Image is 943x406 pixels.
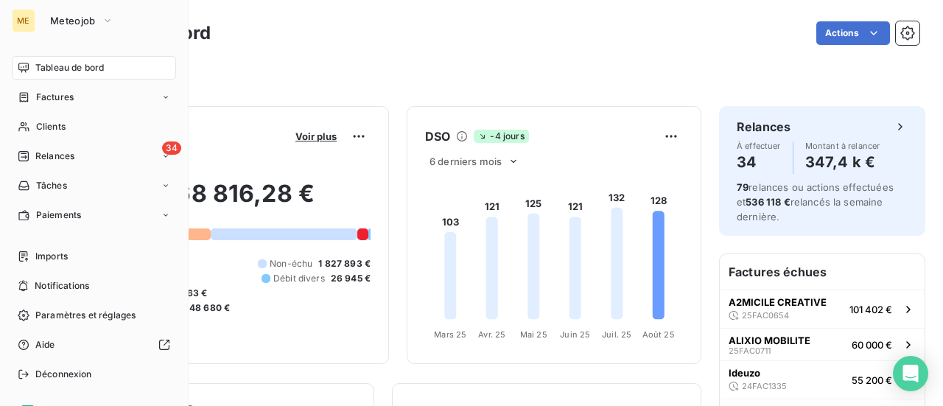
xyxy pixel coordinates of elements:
a: Tâches [12,174,176,197]
span: -48 680 € [185,301,230,315]
span: 1 827 893 € [318,257,371,270]
a: Aide [12,333,176,357]
span: 24FAC1335 [742,382,787,391]
tspan: Mai 25 [520,329,547,340]
span: Tâches [36,179,67,192]
h6: DSO [425,127,450,145]
span: Ideuzo [729,367,760,379]
button: Voir plus [291,130,341,143]
h2: 2 868 816,28 € [83,179,371,223]
div: Open Intercom Messenger [893,356,928,391]
span: Montant à relancer [805,141,880,150]
a: Clients [12,115,176,139]
h6: Relances [737,118,790,136]
span: relances ou actions effectuées et relancés la semaine dernière. [737,181,894,223]
h4: 347,4 k € [805,150,880,174]
div: ME [12,9,35,32]
span: Aide [35,338,55,351]
span: 79 [737,181,749,193]
a: Imports [12,245,176,268]
a: 34Relances [12,144,176,168]
span: Tableau de bord [35,61,104,74]
span: 101 402 € [849,304,892,315]
span: -4 jours [474,130,528,143]
a: Factures [12,85,176,109]
a: Paramètres et réglages [12,304,176,327]
tspan: Juin 25 [560,329,590,340]
span: Notifications [35,279,89,293]
span: Voir plus [295,130,337,142]
span: Déconnexion [35,368,92,381]
button: Ideuzo24FAC133555 200 € [720,360,925,399]
span: 536 118 € [746,196,790,208]
span: Clients [36,120,66,133]
span: À effectuer [737,141,781,150]
span: A2MICILE CREATIVE [729,296,827,308]
span: Imports [35,250,68,263]
span: 6 derniers mois [430,155,502,167]
span: Meteojob [50,15,96,27]
span: Paramètres et réglages [35,309,136,322]
span: Non-échu [270,257,312,270]
span: 26 945 € [331,272,371,285]
span: 25FAC0654 [742,311,789,320]
span: 34 [162,141,181,155]
span: 25FAC0711 [729,346,771,355]
span: Débit divers [273,272,325,285]
span: Factures [36,91,74,104]
a: Tableau de bord [12,56,176,80]
button: Actions [816,21,890,45]
span: ALIXIO MOBILITE [729,335,810,346]
button: A2MICILE CREATIVE25FAC0654101 402 € [720,290,925,328]
button: ALIXIO MOBILITE25FAC071160 000 € [720,328,925,360]
span: Paiements [36,209,81,222]
span: 55 200 € [852,374,892,386]
tspan: Mars 25 [434,329,466,340]
tspan: Avr. 25 [478,329,505,340]
tspan: Août 25 [642,329,675,340]
a: Paiements [12,203,176,227]
span: 60 000 € [852,339,892,351]
h6: Factures échues [720,254,925,290]
span: Relances [35,150,74,163]
tspan: Juil. 25 [602,329,631,340]
h4: 34 [737,150,781,174]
